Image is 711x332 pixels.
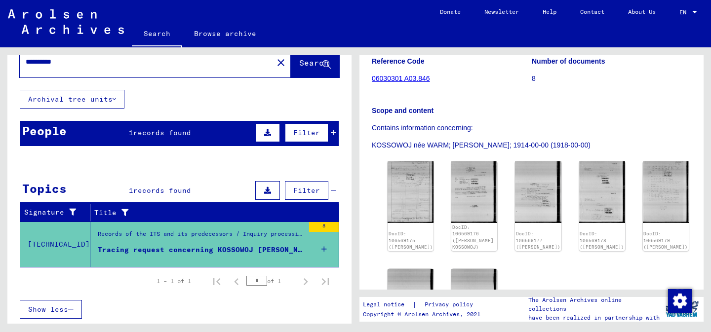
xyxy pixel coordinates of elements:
[94,205,329,221] div: Title
[372,74,430,82] a: 06030301 A03.846
[157,277,191,286] div: 1 – 1 of 1
[679,9,690,16] span: EN
[133,128,191,137] span: records found
[389,231,433,250] a: DocID: 106569175 ([PERSON_NAME])
[664,296,701,321] img: yv_logo.png
[451,269,497,331] img: 001.jpg
[643,161,689,223] img: 001.jpg
[516,231,560,250] a: DocID: 106569177 ([PERSON_NAME])
[528,295,661,313] p: The Arolsen Archives online collections
[22,122,67,140] div: People
[452,224,494,250] a: DocID: 106569176 ([PERSON_NAME] KOSSOWOJ)
[271,52,291,72] button: Clear
[98,229,304,243] div: Records of the ITS and its predecessors / Inquiry processing / ITS case files as of 1947 / Microf...
[182,22,268,45] a: Browse archive
[372,107,434,114] b: Scope and content
[532,74,691,84] p: 8
[20,221,90,267] td: [TECHNICAL_ID]
[316,271,335,291] button: Last page
[372,57,425,65] b: Reference Code
[98,245,304,255] div: Tracing request concerning KOSSOWOJ [PERSON_NAME] 1914-00-00
[388,161,434,223] img: 001.jpg
[285,181,328,200] button: Filter
[372,140,691,150] p: KOSSOWOJ née WARM; [PERSON_NAME]; 1914-00-00 (1918-00-00)
[363,299,485,310] div: |
[363,310,485,319] p: Copyright © Arolsen Archives, 2021
[579,161,625,223] img: 001.jpg
[8,9,124,34] img: Arolsen_neg.svg
[24,207,82,218] div: Signature
[451,161,497,223] img: 001.jpg
[668,289,692,313] img: Change consent
[28,305,68,314] span: Show less
[227,271,246,291] button: Previous page
[246,276,296,286] div: of 1
[299,58,329,68] span: Search
[293,128,320,137] span: Filter
[528,313,661,322] p: have been realized in partnership with
[275,57,287,69] mat-icon: close
[129,128,133,137] span: 1
[20,90,124,109] button: Archival tree units
[515,161,561,223] img: 001.jpg
[363,299,412,310] a: Legal notice
[643,231,688,250] a: DocID: 106569179 ([PERSON_NAME])
[291,47,339,77] button: Search
[293,186,320,195] span: Filter
[285,123,328,142] button: Filter
[580,231,624,250] a: DocID: 106569178 ([PERSON_NAME])
[388,269,434,331] img: 001.jpg
[417,299,485,310] a: Privacy policy
[372,123,691,133] p: Contains information concerning:
[207,271,227,291] button: First page
[132,22,182,47] a: Search
[24,205,92,221] div: Signature
[532,57,605,65] b: Number of documents
[20,300,82,319] button: Show less
[296,271,316,291] button: Next page
[94,208,319,218] div: Title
